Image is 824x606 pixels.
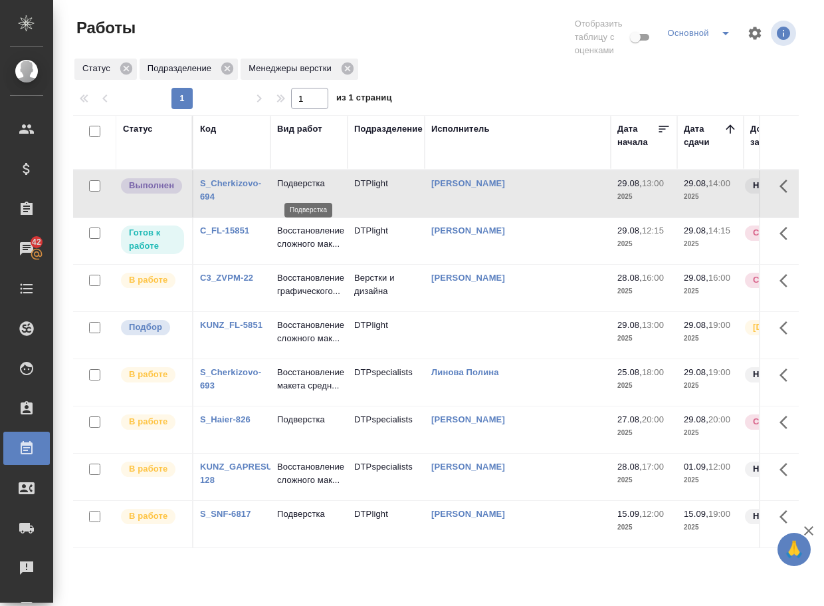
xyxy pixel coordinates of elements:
[708,509,730,519] p: 19:00
[431,367,499,377] a: Линова Полина
[348,406,425,453] td: DTPspecialists
[753,321,819,334] p: [DEMOGRAPHIC_DATA]
[82,62,115,75] p: Статус
[617,509,642,519] p: 15.09,
[73,17,136,39] span: Работы
[74,59,137,80] div: Статус
[129,462,167,476] p: В работе
[708,178,730,188] p: 14:00
[708,367,730,377] p: 19:00
[750,122,820,149] div: Доп. статус заказа
[129,179,174,192] p: Выполнен
[739,17,771,49] span: Настроить таблицу
[753,415,793,428] p: Срочный
[120,177,185,195] div: Исполнитель завершил работу
[772,265,803,297] button: Здесь прячутся важные кнопки
[348,218,425,264] td: DTPlight
[664,23,739,44] div: split button
[617,521,670,534] p: 2025
[617,178,642,188] p: 29.08,
[120,319,185,337] div: Можно подбирать исполнителей
[431,273,505,283] a: [PERSON_NAME]
[575,17,628,57] span: Отобразить таблицу с оценками
[120,460,185,478] div: Исполнитель выполняет работу
[684,190,737,204] p: 2025
[123,122,153,136] div: Статус
[617,122,657,149] div: Дата начала
[431,178,505,188] a: [PERSON_NAME]
[120,271,185,289] div: Исполнитель выполняет работу
[3,232,50,265] a: 42
[277,271,341,298] p: Восстановление графического...
[200,414,251,424] a: S_Haier-826
[200,320,262,330] a: KUNZ_FL-5851
[617,273,642,283] p: 28.08,
[708,462,730,472] p: 12:00
[277,366,341,392] p: Восстановление макета средн...
[277,224,341,251] p: Восстановление сложного мак...
[617,379,670,392] p: 2025
[120,224,185,255] div: Исполнитель может приступить к работе
[348,170,425,217] td: DTPlight
[708,226,730,235] p: 14:15
[277,460,341,487] p: Восстановление сложного мак...
[617,320,642,330] p: 29.08,
[348,501,425,547] td: DTPlight
[642,509,664,519] p: 12:00
[120,366,185,384] div: Исполнитель выполняет работу
[708,320,730,330] p: 19:00
[148,62,216,75] p: Подразделение
[642,414,664,424] p: 20:00
[772,170,803,202] button: Здесь прячутся важные кнопки
[772,454,803,486] button: Здесь прячутся важные кнопки
[642,320,664,330] p: 13:00
[200,178,261,202] a: S_Cherkizovo-694
[708,273,730,283] p: 16:00
[431,226,505,235] a: [PERSON_NAME]
[348,359,425,406] td: DTPspecialists
[431,122,490,136] div: Исполнитель
[777,533,811,566] button: 🙏
[684,521,737,534] p: 2025
[277,413,341,426] p: Подверстка
[617,332,670,345] p: 2025
[684,474,737,487] p: 2025
[684,462,708,472] p: 01.09,
[200,367,261,390] a: S_Cherkizovo-693
[24,235,49,249] span: 42
[336,90,392,109] span: из 1 страниц
[684,379,737,392] p: 2025
[241,59,358,80] div: Менеджеры верстки
[120,413,185,431] div: Исполнитель выполняет работу
[684,367,708,377] p: 29.08,
[200,226,249,235] a: C_FL-15851
[617,414,642,424] p: 27.08,
[684,320,708,330] p: 29.08,
[684,285,737,298] p: 2025
[129,368,167,381] p: В работе
[129,273,167,287] p: В работе
[200,462,288,485] a: KUNZ_GAPRESURS-128
[129,510,167,523] p: В работе
[753,273,793,287] p: Срочный
[684,332,737,345] p: 2025
[753,179,810,192] p: Нормальный
[617,474,670,487] p: 2025
[348,265,425,311] td: Верстки и дизайна
[684,237,737,251] p: 2025
[617,237,670,251] p: 2025
[277,319,341,345] p: Восстановление сложного мак...
[753,510,810,523] p: Нормальный
[431,462,505,472] a: [PERSON_NAME]
[249,62,336,75] p: Менеджеры верстки
[617,462,642,472] p: 28.08,
[708,414,730,424] p: 20:00
[684,226,708,235] p: 29.08,
[617,285,670,298] p: 2025
[753,226,793,239] p: Срочный
[617,226,642,235] p: 29.08,
[431,414,505,424] a: [PERSON_NAME]
[642,226,664,235] p: 12:15
[772,501,803,533] button: Здесь прячутся важные кнопки
[642,462,664,472] p: 17:00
